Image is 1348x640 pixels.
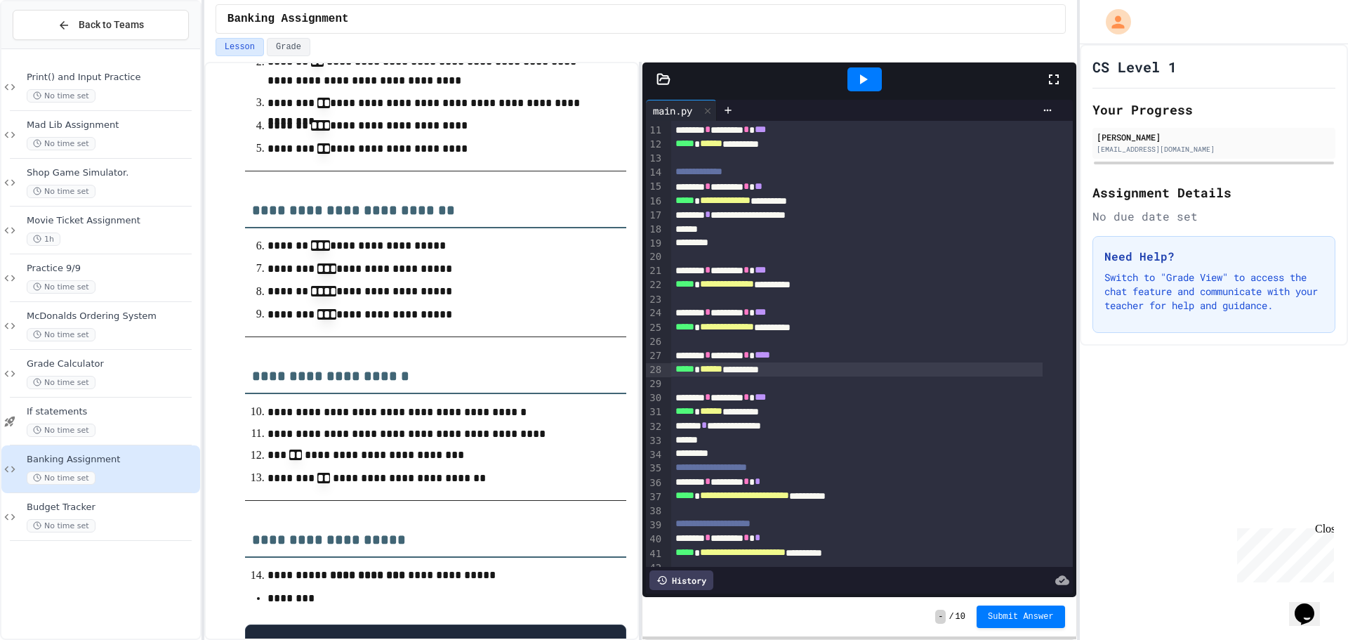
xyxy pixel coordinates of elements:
button: Grade [267,38,310,56]
div: 41 [646,547,663,561]
button: Submit Answer [977,606,1065,628]
div: 30 [646,391,663,405]
div: 37 [646,490,663,504]
span: If statements [27,406,197,418]
span: 10 [956,611,965,622]
span: McDonalds Ordering System [27,311,197,322]
span: Mad Lib Assignment [27,119,197,131]
span: No time set [27,328,95,341]
span: Submit Answer [988,611,1054,622]
span: Banking Assignment [227,11,349,27]
span: Budget Tracker [27,502,197,514]
div: History [649,570,713,590]
h2: Your Progress [1092,100,1335,119]
h2: Assignment Details [1092,183,1335,202]
span: No time set [27,424,95,437]
span: Practice 9/9 [27,263,197,275]
button: Back to Teams [13,10,189,40]
span: Shop Game Simulator. [27,167,197,179]
iframe: chat widget [1231,523,1334,582]
span: No time set [27,280,95,294]
div: Chat with us now!Close [6,6,97,89]
div: 16 [646,195,663,209]
div: 15 [646,180,663,194]
div: 19 [646,237,663,251]
div: [PERSON_NAME] [1097,131,1331,143]
div: 22 [646,278,663,292]
div: 38 [646,504,663,518]
div: 34 [646,448,663,462]
span: No time set [27,376,95,389]
div: 13 [646,152,663,166]
div: 36 [646,476,663,490]
div: 21 [646,264,663,278]
span: No time set [27,185,95,198]
div: 32 [646,420,663,434]
span: Movie Ticket Assignment [27,215,197,227]
div: 17 [646,209,663,223]
iframe: chat widget [1289,584,1334,626]
span: Print() and Input Practice [27,72,197,84]
p: Switch to "Grade View" to access the chat feature and communicate with your teacher for help and ... [1104,270,1323,313]
div: 31 [646,405,663,419]
div: No due date set [1092,208,1335,225]
span: Banking Assignment [27,454,197,466]
span: Grade Calculator [27,358,197,370]
h1: CS Level 1 [1092,57,1177,77]
div: 27 [646,349,663,363]
span: 1h [27,233,60,246]
span: - [935,610,946,624]
div: 18 [646,223,663,237]
span: No time set [27,519,95,533]
div: 25 [646,321,663,335]
div: 26 [646,335,663,349]
div: [EMAIL_ADDRESS][DOMAIN_NAME] [1097,144,1331,155]
div: main.py [646,103,699,118]
div: 23 [646,293,663,307]
div: 29 [646,377,663,391]
span: / [949,611,953,622]
div: main.py [646,100,717,121]
div: 35 [646,462,663,476]
h3: Need Help? [1104,248,1323,265]
div: 12 [646,138,663,152]
div: 28 [646,363,663,377]
span: No time set [27,89,95,103]
div: 14 [646,166,663,180]
div: 40 [646,533,663,547]
span: Back to Teams [79,18,144,32]
div: My Account [1091,6,1135,38]
div: 42 [646,561,663,575]
div: 39 [646,518,663,533]
span: No time set [27,137,95,150]
div: 20 [646,250,663,264]
div: 11 [646,124,663,138]
button: Lesson [216,38,264,56]
span: No time set [27,471,95,485]
div: 33 [646,434,663,448]
div: 24 [646,306,663,320]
